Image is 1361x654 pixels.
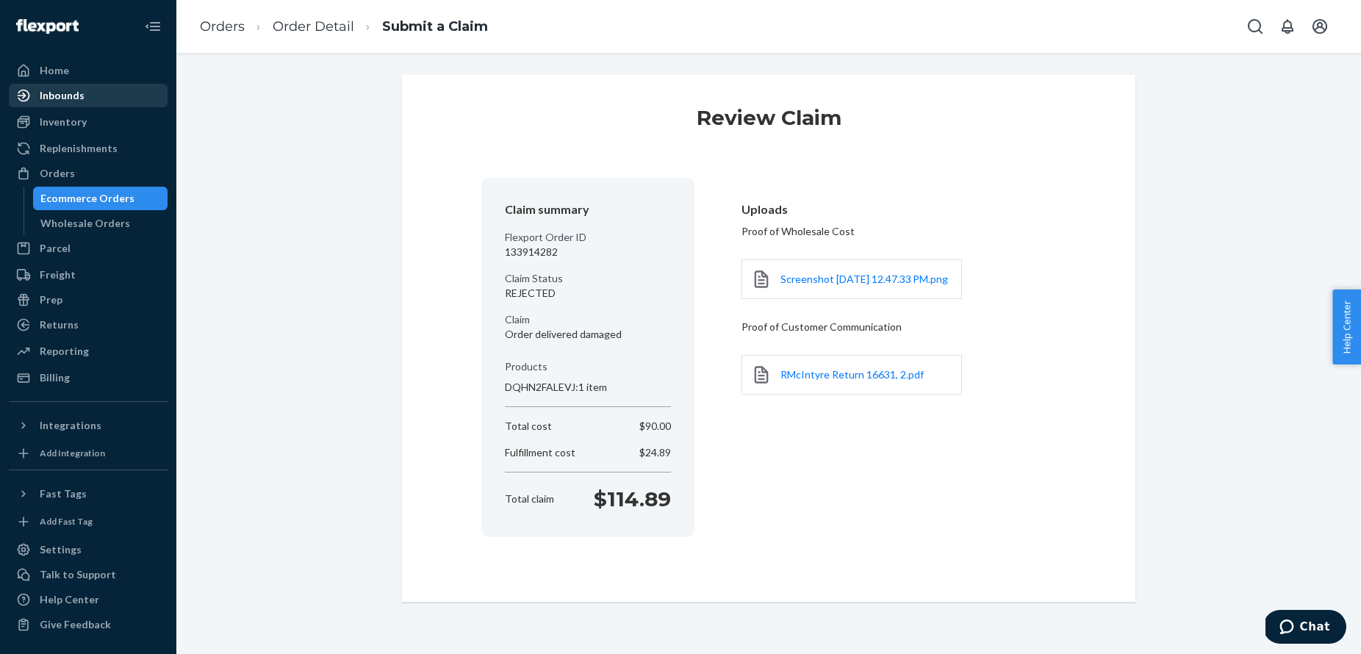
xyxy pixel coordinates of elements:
button: Open Search Box [1240,12,1270,41]
div: Give Feedback [40,617,111,632]
span: Screenshot [DATE] 12.47.33 PM.png [780,273,948,285]
button: Talk to Support [9,563,168,586]
p: 133914282 [505,245,671,259]
p: Total cost [505,419,552,434]
a: Settings [9,538,168,561]
button: Open notifications [1273,12,1302,41]
div: Orders [40,166,75,181]
header: Uploads [741,201,1033,218]
p: $24.89 [639,445,671,460]
a: Inbounds [9,84,168,107]
p: Fulfillment cost [505,445,575,460]
div: Billing [40,370,70,385]
div: Inventory [40,115,87,129]
a: Screenshot [DATE] 12.47.33 PM.png [780,272,948,287]
div: Help Center [40,592,99,607]
p: REJECTED [505,286,671,301]
button: Fast Tags [9,482,168,506]
button: Close Navigation [138,12,168,41]
p: $90.00 [639,419,671,434]
p: DQHN2FALEVJ : 1 item [505,380,671,395]
div: Freight [40,267,76,282]
div: Replenishments [40,141,118,156]
div: Prep [40,292,62,307]
a: Freight [9,263,168,287]
a: Orders [200,18,245,35]
a: Ecommerce Orders [33,187,168,210]
a: Help Center [9,588,168,611]
div: Talk to Support [40,567,116,582]
div: Parcel [40,241,71,256]
a: Returns [9,313,168,337]
div: Fast Tags [40,486,87,501]
div: Home [40,63,69,78]
div: Add Integration [40,447,105,459]
div: Wholesale Orders [40,216,130,231]
button: Help Center [1332,290,1361,364]
div: Reporting [40,344,89,359]
div: Integrations [40,418,101,433]
button: Give Feedback [9,613,168,636]
ol: breadcrumbs [188,5,500,48]
a: RMcIntyre Return 16631, 2.pdf [780,367,924,382]
header: Claim summary [505,201,671,218]
p: Claim Status [505,271,671,286]
a: Inventory [9,110,168,134]
a: Order Detail [273,18,354,35]
p: Total claim [505,492,554,506]
div: Inbounds [40,88,85,103]
button: Open account menu [1305,12,1335,41]
a: Reporting [9,339,168,363]
a: Home [9,59,168,82]
span: RMcIntyre Return 16631, 2.pdf [780,368,924,381]
a: Submit a Claim [382,18,488,35]
a: Orders [9,162,168,185]
p: $114.89 [594,484,671,514]
button: Integrations [9,414,168,437]
div: Ecommerce Orders [40,191,134,206]
p: Flexport Order ID [505,230,671,245]
a: Add Integration [9,443,168,464]
div: Proof of Wholesale Cost Proof of Customer Communication [741,195,1033,415]
a: Billing [9,366,168,389]
img: Flexport logo [16,19,79,34]
a: Prep [9,288,168,312]
a: Replenishments [9,137,168,160]
p: Order delivered damaged [505,327,671,342]
p: Products [505,359,671,374]
a: Wholesale Orders [33,212,168,235]
div: Settings [40,542,82,557]
h1: Review Claim [697,104,841,143]
a: Parcel [9,237,168,260]
iframe: Opens a widget where you can chat to one of our agents [1265,610,1346,647]
div: Returns [40,317,79,332]
a: Add Fast Tag [9,511,168,532]
p: Claim [505,312,671,327]
div: Add Fast Tag [40,515,93,528]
